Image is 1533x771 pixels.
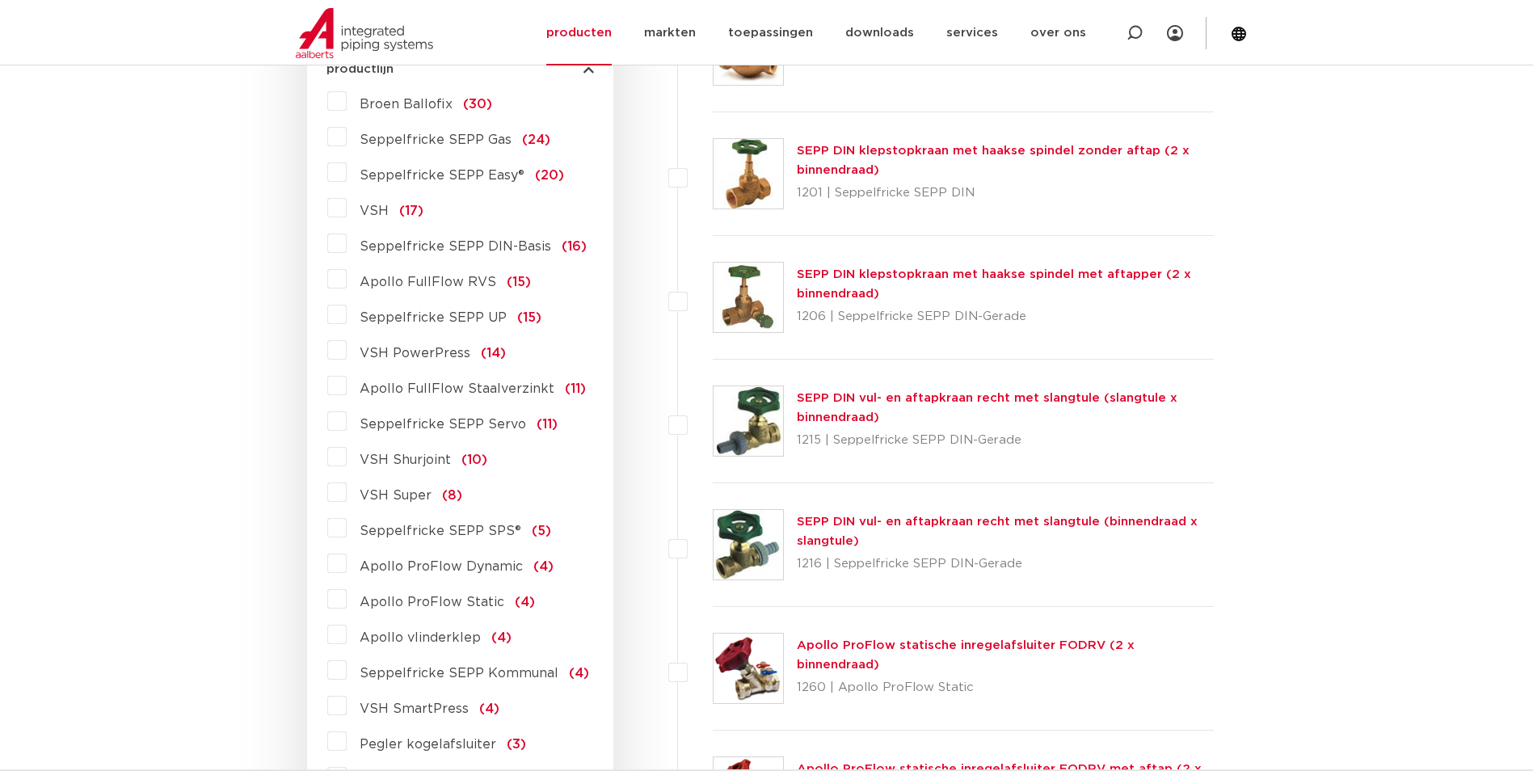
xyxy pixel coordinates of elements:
a: SEPP DIN klepstopkraan met haakse spindel met aftapper (2 x binnendraad) [797,268,1191,300]
span: (15) [517,311,541,324]
span: Seppelfricke SEPP SPS® [360,525,521,537]
span: VSH SmartPress [360,702,469,715]
span: (11) [537,418,558,431]
span: VSH PowerPress [360,347,470,360]
span: (30) [463,98,492,111]
span: (4) [479,702,499,715]
span: Seppelfricke SEPP DIN-Basis [360,240,551,253]
p: 1206 | Seppelfricke SEPP DIN-Gerade [797,304,1215,330]
span: Pegler kogelafsluiter [360,738,496,751]
p: 1260 | Apollo ProFlow Static [797,675,1215,701]
span: (17) [399,204,423,217]
span: Seppelfricke SEPP UP [360,311,507,324]
span: (14) [481,347,506,360]
span: (4) [515,596,535,609]
span: Seppelfricke SEPP Servo [360,418,526,431]
span: VSH Super [360,489,432,502]
p: 1215 | Seppelfricke SEPP DIN-Gerade [797,428,1215,453]
span: (3) [507,738,526,751]
span: (4) [533,560,554,573]
span: (4) [569,667,589,680]
span: Apollo ProFlow Dynamic [360,560,523,573]
span: (10) [461,453,487,466]
span: (8) [442,489,462,502]
span: Seppelfricke SEPP Gas [360,133,512,146]
a: SEPP DIN vul- en aftapkraan recht met slangtule (binnendraad x slangtule) [797,516,1198,547]
a: Apollo ProFlow statische inregelafsluiter FODRV (2 x binnendraad) [797,639,1135,671]
span: (5) [532,525,551,537]
button: productlijn [326,63,594,75]
span: VSH Shurjoint [360,453,451,466]
span: (20) [535,169,564,182]
span: Apollo vlinderklep [360,631,481,644]
img: Thumbnail for SEPP DIN vul- en aftapkraan recht met slangtule (slangtule x binnendraad) [714,386,783,456]
span: Seppelfricke SEPP Easy® [360,169,524,182]
span: (4) [491,631,512,644]
img: Thumbnail for Apollo ProFlow statische inregelafsluiter FODRV (2 x binnendraad) [714,634,783,703]
p: 1201 | Seppelfricke SEPP DIN [797,180,1215,206]
span: Broen Ballofix [360,98,453,111]
span: Seppelfricke SEPP Kommunal [360,667,558,680]
span: (15) [507,276,531,289]
img: Thumbnail for SEPP DIN klepstopkraan met haakse spindel zonder aftap (2 x binnendraad) [714,139,783,209]
span: (24) [522,133,550,146]
a: SEPP DIN vul- en aftapkraan recht met slangtule (slangtule x binnendraad) [797,392,1177,423]
a: SEPP DIN klepstopkraan met haakse spindel zonder aftap (2 x binnendraad) [797,145,1190,176]
span: Apollo ProFlow Static [360,596,504,609]
span: Apollo FullFlow RVS [360,276,496,289]
span: VSH [360,204,389,217]
span: (16) [562,240,587,253]
span: Apollo FullFlow Staalverzinkt [360,382,554,395]
span: productlijn [326,63,394,75]
img: Thumbnail for SEPP DIN klepstopkraan met haakse spindel met aftapper (2 x binnendraad) [714,263,783,332]
img: Thumbnail for SEPP DIN vul- en aftapkraan recht met slangtule (binnendraad x slangtule) [714,510,783,579]
span: (11) [565,382,586,395]
p: 1216 | Seppelfricke SEPP DIN-Gerade [797,551,1215,577]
